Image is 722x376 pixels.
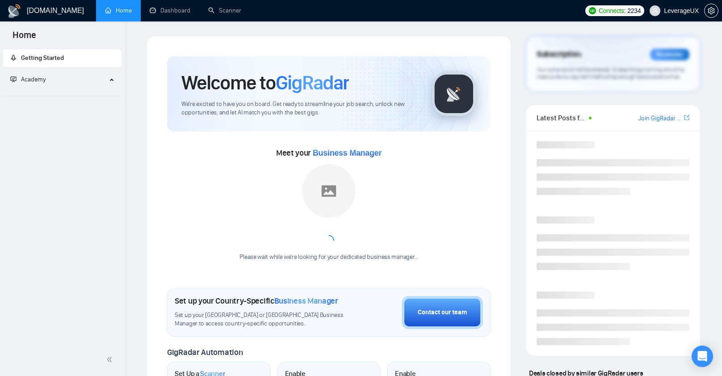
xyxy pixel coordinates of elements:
[537,112,586,123] span: Latest Posts from the GigRadar Community
[21,76,46,83] span: Academy
[3,49,122,67] li: Getting Started
[418,308,467,317] div: Contact our team
[175,296,338,306] h1: Set up your Country-Specific
[652,8,658,14] span: user
[276,148,382,158] span: Meet your
[150,7,190,14] a: dashboardDashboard
[537,47,581,62] span: Subscription
[599,6,625,16] span: Connects:
[650,49,689,60] div: Reminder
[705,7,718,14] span: setting
[7,4,21,18] img: logo
[692,346,713,367] div: Open Intercom Messenger
[3,92,122,98] li: Academy Homepage
[627,6,641,16] span: 2234
[704,4,718,18] button: setting
[537,66,685,80] span: Your subscription will be renewed. To keep things running smoothly, make sure your payment method...
[21,54,64,62] span: Getting Started
[276,71,349,95] span: GigRadar
[10,55,17,61] span: rocket
[402,296,483,329] button: Contact our team
[106,355,115,364] span: double-left
[181,100,417,117] span: We're excited to have you on board. Get ready to streamline your job search, unlock new opportuni...
[323,235,334,246] span: loading
[10,76,17,82] span: fund-projection-screen
[208,7,241,14] a: searchScanner
[5,29,43,47] span: Home
[234,253,423,262] div: Please wait while we're looking for your dedicated business manager...
[432,72,476,116] img: gigradar-logo.png
[704,7,718,14] a: setting
[302,164,356,218] img: placeholder.png
[684,114,689,122] a: export
[167,347,243,357] span: GigRadar Automation
[175,311,357,328] span: Set up your [GEOGRAPHIC_DATA] or [GEOGRAPHIC_DATA] Business Manager to access country-specific op...
[105,7,132,14] a: homeHome
[589,7,596,14] img: upwork-logo.png
[181,71,349,95] h1: Welcome to
[638,114,682,123] a: Join GigRadar Slack Community
[684,114,689,121] span: export
[274,296,338,306] span: Business Manager
[10,76,46,83] span: Academy
[313,148,382,157] span: Business Manager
